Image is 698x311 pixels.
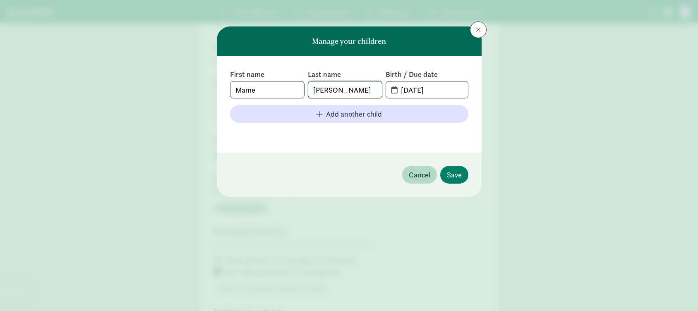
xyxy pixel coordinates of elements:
button: Add another child [230,105,468,123]
span: Cancel [409,169,430,180]
span: Save [447,169,462,180]
label: First name [230,69,305,79]
h6: Manage your children [312,37,386,45]
button: Save [440,166,468,184]
button: Cancel [402,166,437,184]
label: Last name [308,69,382,79]
span: Add another child [326,108,382,120]
input: MM-DD-YYYY [396,81,468,98]
label: Birth / Due date [386,69,468,79]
